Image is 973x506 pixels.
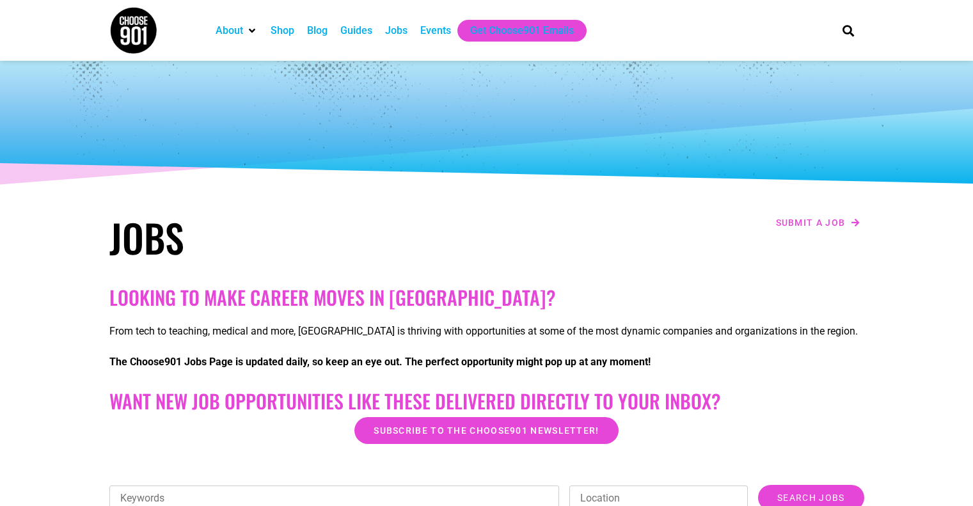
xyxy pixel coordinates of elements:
[374,426,599,435] span: Subscribe to the Choose901 newsletter!
[109,390,864,413] h2: Want New Job Opportunities like these Delivered Directly to your Inbox?
[470,23,574,38] a: Get Choose901 Emails
[109,356,651,368] strong: The Choose901 Jobs Page is updated daily, so keep an eye out. The perfect opportunity might pop u...
[209,20,264,42] div: About
[385,23,407,38] a: Jobs
[109,324,864,339] p: From tech to teaching, medical and more, [GEOGRAPHIC_DATA] is thriving with opportunities at some...
[420,23,451,38] a: Events
[209,20,821,42] nav: Main nav
[109,214,480,260] h1: Jobs
[109,286,864,309] h2: Looking to make career moves in [GEOGRAPHIC_DATA]?
[776,218,846,227] span: Submit a job
[271,23,294,38] a: Shop
[354,417,618,444] a: Subscribe to the Choose901 newsletter!
[772,214,864,231] a: Submit a job
[216,23,243,38] a: About
[307,23,328,38] a: Blog
[340,23,372,38] a: Guides
[837,20,858,41] div: Search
